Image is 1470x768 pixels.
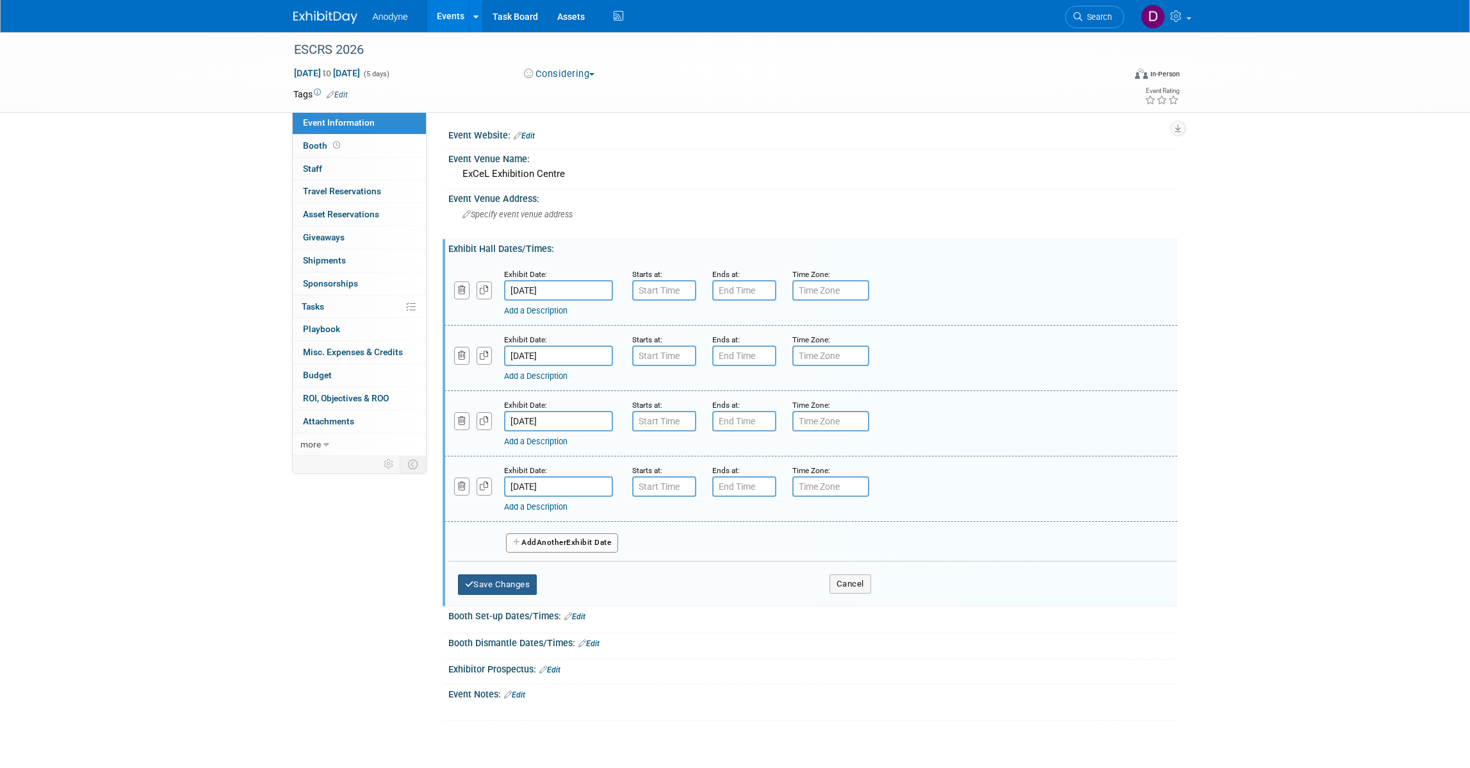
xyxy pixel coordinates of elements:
input: Time Zone [792,476,869,497]
span: Playbook [303,324,340,334]
span: Travel Reservations [303,186,381,196]
a: Event Information [293,112,426,134]
button: Cancel [829,574,871,594]
span: ROI, Objectives & ROO [303,393,389,403]
a: more [293,433,426,456]
div: In-Person [1150,69,1180,79]
input: Start Time [632,280,696,301]
input: End Time [712,476,776,497]
span: Shipments [303,255,346,265]
span: Budget [303,370,332,380]
div: Event Notes: [448,685,1177,701]
input: Time Zone [792,346,869,366]
span: [DATE] [DATE] [293,67,361,79]
span: Another [537,538,567,547]
a: Travel Reservations [293,180,426,203]
small: Time Zone: [792,335,830,344]
div: Booth Dismantle Dates/Times: [448,633,1177,650]
a: Edit [327,90,348,99]
button: AddAnotherExhibit Date [506,533,619,553]
a: Asset Reservations [293,203,426,226]
div: Event Venue Address: [448,189,1177,205]
img: Dawn Jozwiak [1141,4,1165,29]
span: Anodyne [373,12,408,22]
a: Staff [293,158,426,180]
button: Considering [519,67,600,81]
span: Booth not reserved yet [331,140,343,150]
span: Staff [303,163,322,174]
span: Search [1082,12,1112,22]
td: Toggle Event Tabs [400,456,426,472]
div: Event Website: [448,126,1177,142]
div: Booth Set-up Dates/Times: [448,606,1177,623]
span: Giveaways [303,232,345,242]
small: Starts at: [632,270,662,279]
a: Edit [564,612,585,621]
a: Edit [514,131,535,140]
input: Date [504,411,613,431]
a: ROI, Objectives & ROO [293,387,426,410]
span: Tasks [302,301,324,312]
a: Misc. Expenses & Credits [293,341,426,363]
a: Attachments [293,410,426,433]
div: Exhibitor Prospectus: [448,660,1177,676]
div: ExCeL Exhibition Centre [458,164,1168,184]
a: Playbook [293,318,426,340]
button: Save Changes [458,574,537,595]
small: Ends at: [712,270,740,279]
small: Ends at: [712,466,740,475]
div: Event Format [1049,67,1180,86]
span: more [300,439,321,449]
a: Tasks [293,296,426,318]
span: Booth [303,140,343,151]
span: Misc. Expenses & Credits [303,347,403,357]
span: (5 days) [363,70,389,78]
small: Exhibit Date: [504,401,547,410]
td: Personalize Event Tab Strip [378,456,400,472]
input: Time Zone [792,280,869,301]
a: Sponsorships [293,272,426,295]
a: Add a Description [504,437,568,446]
span: Specify event venue address [462,210,573,219]
small: Exhibit Date: [504,335,547,344]
input: Date [504,476,613,497]
small: Exhibit Date: [504,270,547,279]
input: Date [504,280,613,301]
small: Starts at: [632,401,662,410]
div: Event Rating [1145,88,1179,94]
a: Shipments [293,249,426,272]
a: Budget [293,364,426,387]
div: Event Venue Name: [448,149,1177,165]
span: Sponsorships [303,278,358,288]
img: Format-Inperson.png [1135,69,1148,79]
a: Edit [578,639,600,648]
small: Starts at: [632,335,662,344]
input: Start Time [632,411,696,431]
small: Ends at: [712,401,740,410]
input: End Time [712,280,776,301]
a: Add a Description [504,371,568,381]
small: Exhibit Date: [504,466,547,475]
a: Add a Description [504,502,568,512]
a: Add a Description [504,306,568,315]
a: Edit [504,690,525,699]
small: Time Zone: [792,270,830,279]
td: Tags [293,88,348,101]
div: ESCRS 2026 [290,38,1105,62]
a: Giveaways [293,226,426,249]
a: Search [1065,6,1124,28]
small: Time Zone: [792,401,830,410]
input: End Time [712,346,776,366]
a: Booth [293,135,426,157]
div: Exhibit Hall Dates/Times: [448,239,1177,255]
input: Start Time [632,346,696,366]
img: ExhibitDay [293,11,357,24]
input: Start Time [632,476,696,497]
span: Asset Reservations [303,209,379,219]
span: Event Information [303,117,375,128]
small: Time Zone: [792,466,830,475]
small: Starts at: [632,466,662,475]
input: Time Zone [792,411,869,431]
input: End Time [712,411,776,431]
a: Edit [539,665,560,674]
